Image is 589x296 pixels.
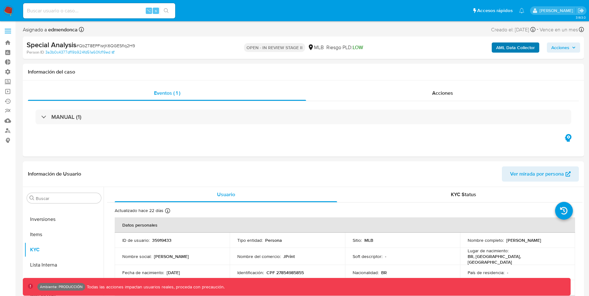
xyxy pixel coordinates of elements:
[540,26,578,33] span: Vence en un mes
[24,273,104,288] button: Listas Externas
[23,7,175,15] input: Buscar usuario o caso...
[468,237,504,243] p: Nombre completo :
[510,166,564,182] span: Ver mirada por persona
[468,248,509,254] p: Lugar de nacimiento :
[27,49,44,55] b: Person ID
[540,8,575,14] p: luis.birchenz@mercadolibre.com
[154,89,180,97] span: Eventos ( 1 )
[152,237,171,243] p: 35919433
[265,237,282,243] p: Persona
[28,171,81,177] h1: Información de Usuario
[578,7,584,14] a: Salir
[537,25,538,34] span: -
[308,44,324,51] div: MLB
[122,270,164,275] p: Fecha de nacimiento :
[237,237,263,243] p: Tipo entidad :
[381,270,387,275] p: BR
[353,270,379,275] p: Nacionalidad :
[28,69,579,75] h1: Información del caso
[51,113,81,120] h3: MANUAL (1)
[115,217,575,233] th: Datos personales
[115,208,163,214] p: Actualizado hace 22 días
[24,212,104,227] button: Inversiones
[491,25,535,34] div: Creado el: [DATE]
[24,242,104,257] button: KYC
[266,270,304,275] p: CPF 27854985855
[47,26,78,33] b: edmendonca
[477,7,513,14] span: Accesos rápidos
[353,44,363,51] span: LOW
[122,237,150,243] p: ID de usuario :
[23,26,78,33] span: Asignado a
[502,166,579,182] button: Ver mirada por persona
[24,227,104,242] button: Items
[451,191,476,198] span: KYC Status
[155,8,157,14] span: s
[76,42,135,49] span: # QbZT8EPFisrjK6QGESflq2H9
[496,42,535,53] b: AML Data Collector
[85,284,225,290] p: Todas las acciones impactan usuarios reales, proceda con precaución.
[519,8,524,13] a: Notificaciones
[146,8,151,14] span: ⌥
[547,42,580,53] button: Acciones
[40,286,83,288] p: Ambiente: PRODUCCIÓN
[468,270,504,275] p: País de residencia :
[326,44,363,51] span: Riesgo PLD:
[45,49,114,55] a: 3a3b0c4377df19b924fd51a60fcf19ed
[36,196,99,201] input: Buscar
[283,254,295,259] p: JPrint
[237,270,264,275] p: Identificación :
[154,254,189,259] p: [PERSON_NAME]
[506,237,541,243] p: [PERSON_NAME]
[160,6,173,15] button: search-icon
[29,196,35,201] button: Buscar
[468,254,565,265] p: BR, [GEOGRAPHIC_DATA], [GEOGRAPHIC_DATA]
[237,254,281,259] p: Nombre del comercio :
[353,237,362,243] p: Sitio :
[35,110,571,124] div: MANUAL (1)
[244,43,305,52] p: OPEN - IN REVIEW STAGE II
[217,191,235,198] span: Usuario
[353,254,382,259] p: Soft descriptor :
[364,237,373,243] p: MLB
[27,40,76,50] b: Special Analysis
[551,42,569,53] span: Acciones
[385,254,386,259] p: -
[492,42,539,53] button: AML Data Collector
[432,89,453,97] span: Acciones
[24,257,104,273] button: Lista Interna
[167,270,180,275] p: [DATE]
[122,254,151,259] p: Nombre social :
[507,270,508,275] p: -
